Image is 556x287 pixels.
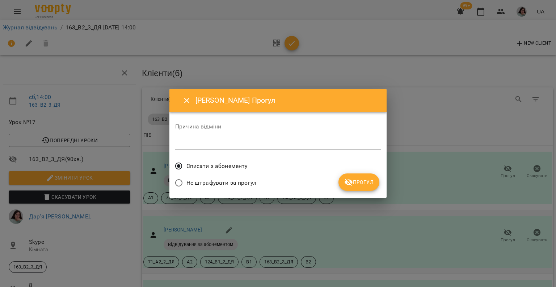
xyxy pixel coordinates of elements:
[338,173,379,191] button: Прогул
[186,179,256,187] span: Не штрафувати за прогул
[186,162,248,171] span: Списати з абонементу
[195,95,378,106] h6: [PERSON_NAME] Прогул
[178,92,195,109] button: Close
[175,124,381,130] label: Причина відміни
[344,178,374,186] span: Прогул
